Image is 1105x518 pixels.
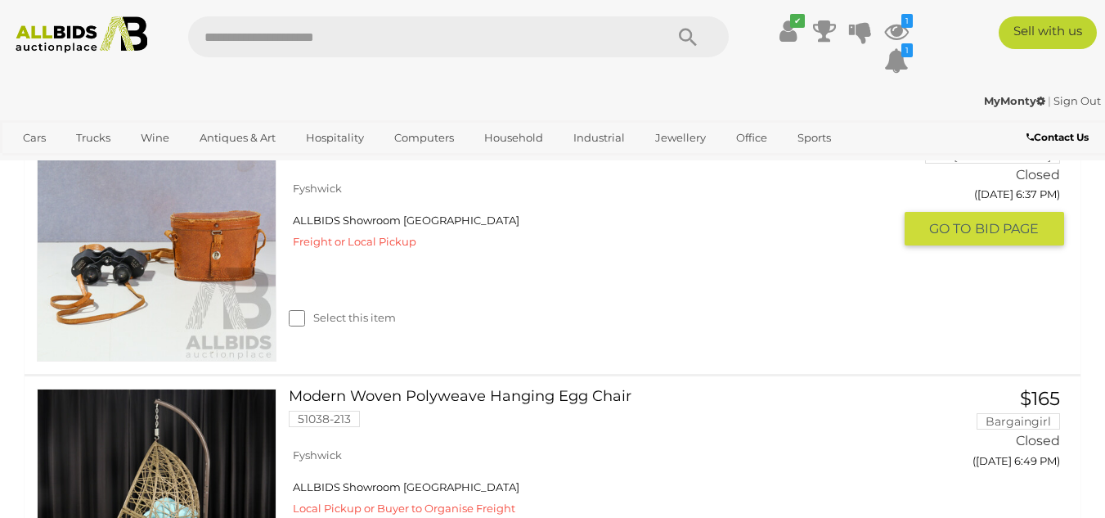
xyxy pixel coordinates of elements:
[8,16,155,53] img: Allbids.com.au
[1026,128,1093,146] a: Contact Us
[1048,94,1051,107] span: |
[1026,131,1089,143] b: Contact Us
[917,389,1064,476] a: $165 Bargaingirl Closed ([DATE] 6:49 PM)
[563,124,636,151] a: Industrial
[65,124,121,151] a: Trucks
[301,389,892,439] a: Modern Woven Polyweave Hanging Egg Chair 51038-213
[975,220,1039,237] span: BID PAGE
[901,43,913,57] i: 1
[189,124,286,151] a: Antiques & Art
[984,94,1045,107] strong: MyMonty
[787,124,842,151] a: Sports
[289,310,396,326] label: Select this item
[725,124,778,151] a: Office
[1053,94,1101,107] a: Sign Out
[12,151,150,178] a: [GEOGRAPHIC_DATA]
[647,16,729,57] button: Search
[884,16,909,46] a: 1
[384,124,465,151] a: Computers
[130,124,180,151] a: Wine
[645,124,716,151] a: Jewellery
[917,122,1064,247] a: $23 Ms [PERSON_NAME] Closed ([DATE] 6:37 PM) GO TOBID PAGE
[929,220,975,237] span: GO TO
[776,16,801,46] a: ✔
[905,212,1064,245] button: GO TOBID PAGE
[884,46,909,75] a: 1
[12,124,56,151] a: Cars
[474,124,554,151] a: Household
[901,14,913,28] i: 1
[295,124,375,151] a: Hospitality
[984,94,1048,107] a: MyMonty
[790,14,805,28] i: ✔
[301,122,892,173] a: Set Universe8 X 30 Coated Lens Binoculars in Leather Case, Number 9015 54535-15
[999,16,1097,49] a: Sell with us
[1020,387,1060,410] span: $165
